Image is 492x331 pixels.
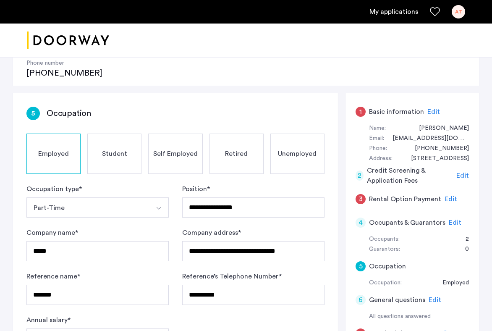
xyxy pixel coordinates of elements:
span: Edit [429,297,441,303]
div: Antonello Terrana [411,123,469,134]
div: 2 [356,171,364,181]
div: [PHONE_NUMBER] [26,67,102,79]
div: 6 [356,295,366,305]
div: 5 [26,107,40,120]
label: Company address * [182,228,241,238]
span: Student [102,149,127,159]
a: Cazamio logo [27,25,109,56]
div: antonello03@gmail.com [384,134,469,144]
div: Name: [369,123,386,134]
img: logo [27,25,109,56]
span: Employed [38,149,69,159]
img: arrow [155,205,162,212]
label: Reference name * [26,271,80,281]
div: 3 [356,194,366,204]
div: 29 A Talbot Street [403,154,469,164]
div: 5 [356,261,366,271]
span: Edit [445,196,457,202]
div: Guarantors: [369,244,400,255]
div: 1 [356,107,366,117]
div: Address: [369,154,393,164]
label: Position * [182,184,210,194]
div: All questions answered [369,312,469,322]
div: 0 [457,244,469,255]
span: Retired [225,149,248,159]
div: Phone: [369,144,387,154]
span: Unemployed [278,149,317,159]
button: Select option [149,197,169,218]
div: AT [452,5,465,18]
h3: Occupation [47,108,91,119]
span: Edit [427,108,440,115]
div: Email: [369,134,384,144]
h5: Basic information [369,107,424,117]
button: Select option [26,197,149,218]
h5: General questions [369,295,425,305]
span: Self Employed [153,149,198,159]
a: My application [369,7,418,17]
label: Annual salary * [26,315,71,325]
div: 4 [356,218,366,228]
h5: Occupants & Guarantors [369,218,445,228]
div: +19737718564 [406,144,469,154]
label: Reference’s Telephone Number * [182,271,282,281]
span: Edit [456,172,469,179]
div: 2 [457,234,469,244]
div: Occupation: [369,278,402,288]
div: Occupants: [369,234,400,244]
h5: Rental Option Payment [369,194,441,204]
a: Favorites [430,7,440,17]
label: Occupation type * [26,184,82,194]
h5: Occupation [369,261,406,271]
h5: Credit Screening & Application Fees [367,165,453,186]
h4: Phone number [26,59,102,67]
label: Company name * [26,228,78,238]
div: Employed [434,278,469,288]
span: Edit [449,219,461,226]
